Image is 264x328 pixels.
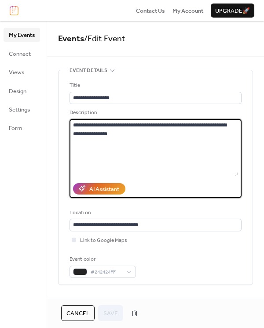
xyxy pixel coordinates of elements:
[136,7,165,15] span: Contact Us
[89,185,119,194] div: AI Assistant
[172,7,203,15] span: My Account
[9,105,30,114] span: Settings
[4,47,40,61] a: Connect
[91,268,122,277] span: #242424FF
[70,81,240,90] div: Title
[70,255,134,264] div: Event color
[9,50,31,58] span: Connect
[84,31,125,47] span: / Edit Event
[4,28,40,42] a: My Events
[70,66,107,75] span: Event details
[172,6,203,15] a: My Account
[9,87,26,96] span: Design
[136,6,165,15] a: Contact Us
[58,31,84,47] a: Events
[66,309,89,318] span: Cancel
[4,102,40,116] a: Settings
[70,108,240,117] div: Description
[4,84,40,98] a: Design
[80,236,127,245] span: Link to Google Maps
[9,124,22,133] span: Form
[9,31,35,40] span: My Events
[4,121,40,135] a: Form
[73,183,125,195] button: AI Assistant
[215,7,250,15] span: Upgrade 🚀
[61,305,95,321] button: Cancel
[9,68,24,77] span: Views
[70,209,240,217] div: Location
[211,4,254,18] button: Upgrade🚀
[4,65,40,79] a: Views
[70,296,107,304] span: Date and time
[10,6,18,15] img: logo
